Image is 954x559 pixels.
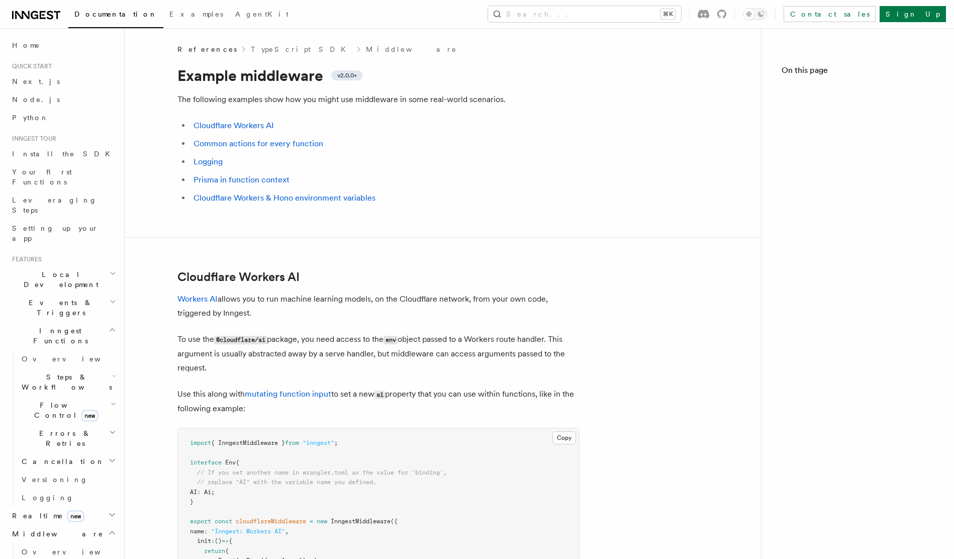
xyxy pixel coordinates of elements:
[8,135,56,143] span: Inngest tour
[391,518,398,525] span: ({
[880,6,946,22] a: Sign Up
[194,139,323,148] a: Common actions for every function
[12,168,72,186] span: Your first Functions
[743,8,767,20] button: Toggle dark mode
[215,537,222,544] span: ()
[177,292,580,320] p: allows you to run machine learning models, on the Cloudflare network, from your own code, trigger...
[8,350,118,507] div: Inngest Functions
[225,547,229,554] span: {
[334,439,338,446] span: ;
[18,424,118,452] button: Errors & Retries
[18,350,118,368] a: Overview
[784,6,876,22] a: Contact sales
[8,269,110,290] span: Local Development
[8,326,109,346] span: Inngest Functions
[229,537,232,544] span: {
[18,372,112,392] span: Steps & Workflows
[8,72,118,90] a: Next.js
[163,3,229,27] a: Examples
[204,528,208,535] span: :
[8,90,118,109] a: Node.js
[67,511,84,522] span: new
[384,336,398,344] code: env
[8,36,118,54] a: Home
[285,439,299,446] span: from
[190,528,204,535] span: name
[331,518,391,525] span: InngestMiddleware
[190,459,222,466] span: interface
[177,92,580,107] p: The following examples show how you might use middleware in some real-world scenarios.
[211,528,285,535] span: "Inngest: Workers AI"
[236,518,306,525] span: cloudflareMiddleware
[18,400,111,420] span: Flow Control
[236,459,239,466] span: {
[18,471,118,489] a: Versioning
[8,145,118,163] a: Install the SDK
[303,439,334,446] span: "inngest"
[317,518,327,525] span: new
[177,270,300,284] a: Cloudflare Workers AI
[190,439,211,446] span: import
[552,431,576,444] button: Copy
[214,336,267,344] code: @cloudflare/ai
[229,3,295,27] a: AgentKit
[18,396,118,424] button: Flow Controlnew
[8,529,104,539] span: Middleware
[68,3,163,28] a: Documentation
[12,77,60,85] span: Next.js
[190,518,211,525] span: export
[22,494,74,502] span: Logging
[12,40,40,50] span: Home
[225,459,236,466] span: Env
[177,332,580,375] p: To use the package, you need access to the object passed to a Workers route handler. This argumen...
[177,294,218,304] a: Workers AI
[211,537,215,544] span: :
[177,387,580,416] p: Use this along with to set a new property that you can use within functions, like in the followin...
[194,121,274,130] a: Cloudflare Workers AI
[177,44,237,54] span: References
[8,255,42,263] span: Features
[18,428,109,448] span: Errors & Retries
[22,355,125,363] span: Overview
[285,528,289,535] span: ,
[211,439,285,446] span: { InngestMiddleware }
[8,109,118,127] a: Python
[177,66,580,84] h1: Example middleware
[194,175,290,184] a: Prisma in function context
[8,511,84,521] span: Realtime
[215,518,232,525] span: const
[194,157,223,166] a: Logging
[337,71,357,79] span: v2.0.0+
[251,44,352,54] a: TypeScript SDK
[8,525,118,543] button: Middleware
[782,64,934,80] h4: On this page
[235,10,289,18] span: AgentKit
[8,322,118,350] button: Inngest Functions
[190,498,194,505] span: }
[190,489,197,496] span: AI
[197,489,201,496] span: :
[194,193,375,203] a: Cloudflare Workers & Hono environment variables
[204,489,211,496] span: Ai
[8,265,118,294] button: Local Development
[8,219,118,247] a: Setting up your app
[22,476,88,484] span: Versioning
[8,191,118,219] a: Leveraging Steps
[18,456,105,467] span: Cancellation
[197,537,211,544] span: init
[222,537,229,544] span: =>
[366,44,457,54] a: Middleware
[12,114,49,122] span: Python
[18,368,118,396] button: Steps & Workflows
[310,518,313,525] span: =
[197,469,447,476] span: // If you set another name in wrangler.toml as the value for 'binding',
[245,389,331,399] a: mutating function input
[661,9,675,19] kbd: ⌘K
[8,507,118,525] button: Realtimenew
[197,479,376,486] span: // replace "AI" with the variable name you defined.
[211,489,215,496] span: ;
[204,547,225,554] span: return
[8,298,110,318] span: Events & Triggers
[8,62,52,70] span: Quick start
[18,452,118,471] button: Cancellation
